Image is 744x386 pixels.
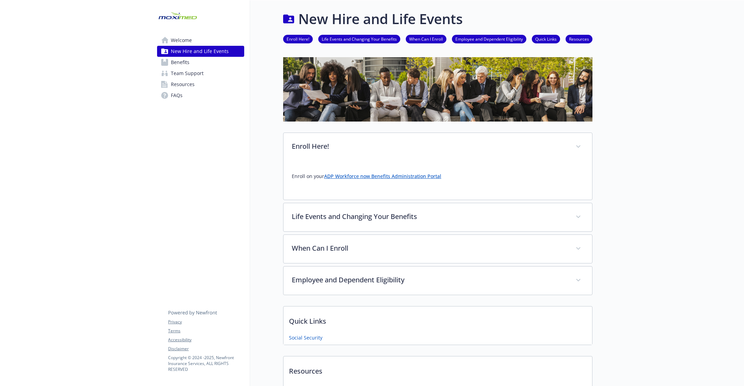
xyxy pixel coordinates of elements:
[292,211,567,222] p: Life Events and Changing Your Benefits
[168,337,244,343] a: Accessibility
[171,57,189,68] span: Benefits
[292,243,567,253] p: When Can I Enroll
[171,68,204,79] span: Team Support
[283,235,592,263] div: When Can I Enroll
[324,173,441,179] a: ADP Workforce now Benefits Administration Portal
[168,346,244,352] a: Disclaimer
[168,355,244,372] p: Copyright © 2024 - 2025 , Newfront Insurance Services, ALL RIGHTS RESERVED
[283,306,592,332] p: Quick Links
[406,35,446,42] a: When Can I Enroll
[171,79,195,90] span: Resources
[283,203,592,231] div: Life Events and Changing Your Benefits
[292,172,584,180] p: Enroll on your
[157,90,244,101] a: FAQs
[171,46,229,57] span: New Hire and Life Events
[532,35,560,42] a: Quick Links
[283,35,313,42] a: Enroll Here!
[157,35,244,46] a: Welcome
[157,79,244,90] a: Resources
[168,328,244,334] a: Terms
[298,9,463,29] h1: New Hire and Life Events
[283,356,592,382] p: Resources
[566,35,592,42] a: Resources
[157,68,244,79] a: Team Support
[283,161,592,200] div: Enroll Here!
[283,57,592,122] img: new hire page banner
[292,275,567,285] p: Employee and Dependent Eligibility
[157,46,244,57] a: New Hire and Life Events
[171,35,192,46] span: Welcome
[292,141,567,152] p: Enroll Here!
[452,35,526,42] a: Employee and Dependent Eligibility
[171,90,183,101] span: FAQs
[289,334,322,341] a: Social Security
[283,267,592,295] div: Employee and Dependent Eligibility
[283,133,592,161] div: Enroll Here!
[318,35,400,42] a: Life Events and Changing Your Benefits
[157,57,244,68] a: Benefits
[168,319,244,325] a: Privacy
